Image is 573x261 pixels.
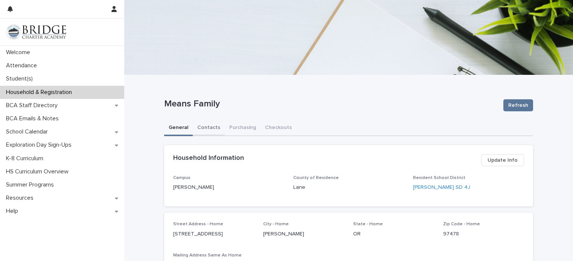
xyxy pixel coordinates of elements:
[503,99,533,111] button: Refresh
[443,230,524,238] p: 97478
[353,230,434,238] p: OR
[3,115,65,122] p: BCA Emails & Notes
[353,222,383,226] span: State - Home
[173,253,242,258] span: Mailing Address Same As Home
[164,99,497,109] p: Means Family
[3,194,40,202] p: Resources
[263,230,344,238] p: [PERSON_NAME]
[3,128,54,135] p: School Calendar
[164,120,193,136] button: General
[3,89,78,96] p: Household & Registration
[3,208,24,215] p: Help
[173,176,190,180] span: Campus
[3,62,43,69] p: Attendance
[3,181,60,188] p: Summer Programs
[173,230,254,238] p: [STREET_ADDRESS]
[225,120,261,136] button: Purchasing
[6,24,66,39] img: V1C1m3IdTEidaUdm9Hs0
[3,49,36,56] p: Welcome
[413,176,465,180] span: Resident School District
[3,75,39,82] p: Student(s)
[443,222,480,226] span: Zip Code - Home
[413,184,470,191] a: [PERSON_NAME] SD 4J
[3,155,49,162] p: K-8 Curriculum
[3,168,75,175] p: HS Curriculum Overview
[261,120,296,136] button: Checkouts
[488,156,518,164] span: Update Info
[3,102,64,109] p: BCA Staff Directory
[263,222,289,226] span: City - Home
[193,120,225,136] button: Contacts
[293,176,339,180] span: County of Residence
[508,102,528,109] span: Refresh
[481,154,524,166] button: Update Info
[173,154,244,162] h2: Household Information
[3,141,78,149] p: Exploration Day Sign-Ups
[173,222,223,226] span: Street Address - Home
[173,184,284,191] p: [PERSON_NAME]
[293,184,404,191] p: Lane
